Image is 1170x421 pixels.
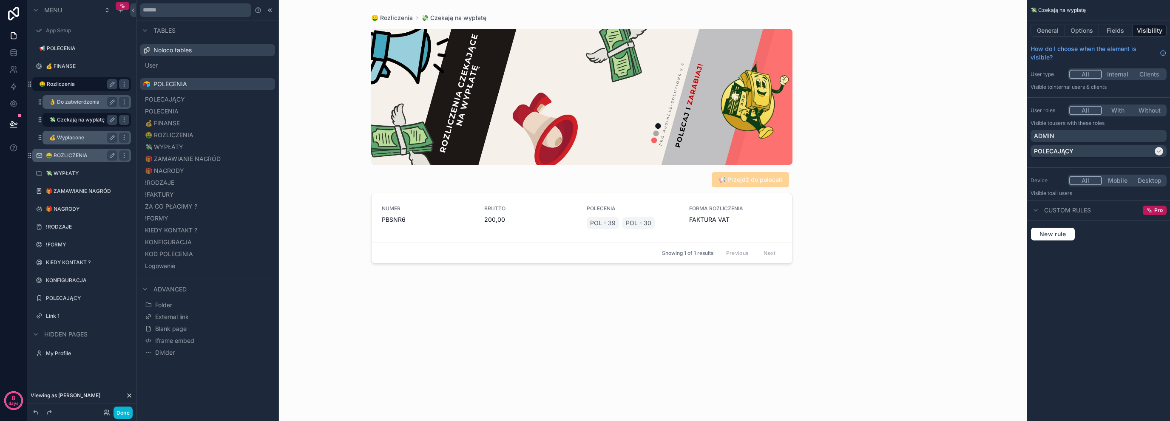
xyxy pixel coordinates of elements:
button: General [1031,25,1065,37]
button: !FORMY [143,212,272,224]
span: Logowanie [145,262,175,270]
span: Blank page [155,325,187,333]
button: Options [1065,25,1099,37]
button: 💸 WYPŁATY [143,141,272,153]
button: With [1102,106,1134,115]
button: External link [143,311,272,323]
label: 🤑 Rozliczenia [39,81,114,88]
p: ADMIN [1034,132,1054,140]
span: 🤑 ROZLICZENIA [145,131,193,139]
label: 🎁 ZAMAWIANIE NAGRÓD [46,188,129,195]
span: Divider [155,348,175,357]
button: !FAKTURY [143,189,272,201]
p: Visible to [1031,120,1167,127]
button: !RODZAJE [143,177,272,189]
label: 🤑 ROZLICZENIA [46,152,114,159]
label: 🎁 NAGRODY [46,206,129,212]
span: Noloco tables [153,46,192,54]
span: Users with these roles [1052,120,1105,126]
label: User type [1031,71,1065,78]
span: Internal users & clients [1052,84,1107,90]
button: Folder [143,299,272,311]
button: Fields [1099,25,1133,37]
span: POLECENIA [153,80,187,88]
button: POLECAJĄCY [143,93,272,105]
span: User [145,61,158,70]
p: Visible to [1031,84,1167,90]
button: Without [1133,106,1165,115]
label: 👌 Do zatwierdzenia [49,99,114,105]
button: 🤑 ROZLICZENIA [143,129,272,141]
label: KONFIGURACJA [46,277,129,284]
label: User roles [1031,107,1065,114]
span: Menu [44,6,62,14]
span: POLECAJĄCY [145,95,185,104]
span: !RODZAJE [145,178,174,187]
button: KOD POLECENIA [143,248,272,260]
button: All [1069,70,1102,79]
span: 🎁 NAGRODY [145,167,184,175]
button: Clients [1133,70,1165,79]
button: Logowanie [143,260,272,272]
p: POLECAJĄCY [1034,147,1073,155]
label: 💰 Wypłacone [49,134,114,141]
span: !FORMY [145,214,168,223]
label: My Profile [46,350,129,357]
span: Viewing as [PERSON_NAME] [31,392,100,399]
button: Iframe embed [143,335,272,347]
a: How do I choose when the element is visible? [1031,45,1167,62]
label: App Setup [46,27,129,34]
label: 💰 FINANSE [46,63,129,70]
span: 🎁 ZAMAWIANIE NAGRÓD [145,155,221,163]
span: Tables [153,26,176,35]
label: Device [1031,177,1065,184]
button: New rule [1031,227,1075,241]
label: !RODZAJE [46,223,129,230]
label: 📢 POLECENIA [39,45,129,52]
button: Internal [1102,70,1134,79]
button: ZA CO PŁACIMY ? [143,201,272,212]
span: Custom rules [1044,206,1091,215]
span: KIEDY KONTAKT ? [145,226,197,235]
button: Visibility [1133,25,1167,37]
span: 💰 FINANSE [145,119,180,127]
label: !FORMY [46,241,129,248]
button: KIEDY KONTAKT ? [143,224,272,236]
label: Link 1 [46,313,129,319]
span: External link [155,313,189,321]
button: 🎁 ZAMAWIANIE NAGRÓD [143,153,272,165]
button: All [1069,106,1102,115]
p: days [9,397,19,409]
button: All [1069,176,1102,185]
a: 💸 WYPŁATY [46,170,129,177]
button: Mobile [1102,176,1134,185]
p: 8 [11,394,15,402]
span: Pro [1154,207,1163,214]
span: Hidden pages [44,330,88,339]
span: !FAKTURY [145,190,174,199]
label: POLECAJĄCY [46,295,129,302]
label: 💸 Czekają na wypłatę [49,116,114,123]
span: New rule [1036,230,1070,238]
button: Blank page [143,323,272,335]
button: 💰 FINANSE [143,117,272,129]
span: KONFIGURACJA [145,238,192,246]
span: ZA CO PŁACIMY ? [145,202,197,211]
span: Iframe embed [155,336,194,345]
button: POLECENIA [143,105,272,117]
label: KIEDY KONTAKT ? [46,259,129,266]
span: How do I choose when the element is visible? [1031,45,1156,62]
button: 🎁 NAGRODY [143,165,272,177]
span: all users [1052,190,1072,196]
